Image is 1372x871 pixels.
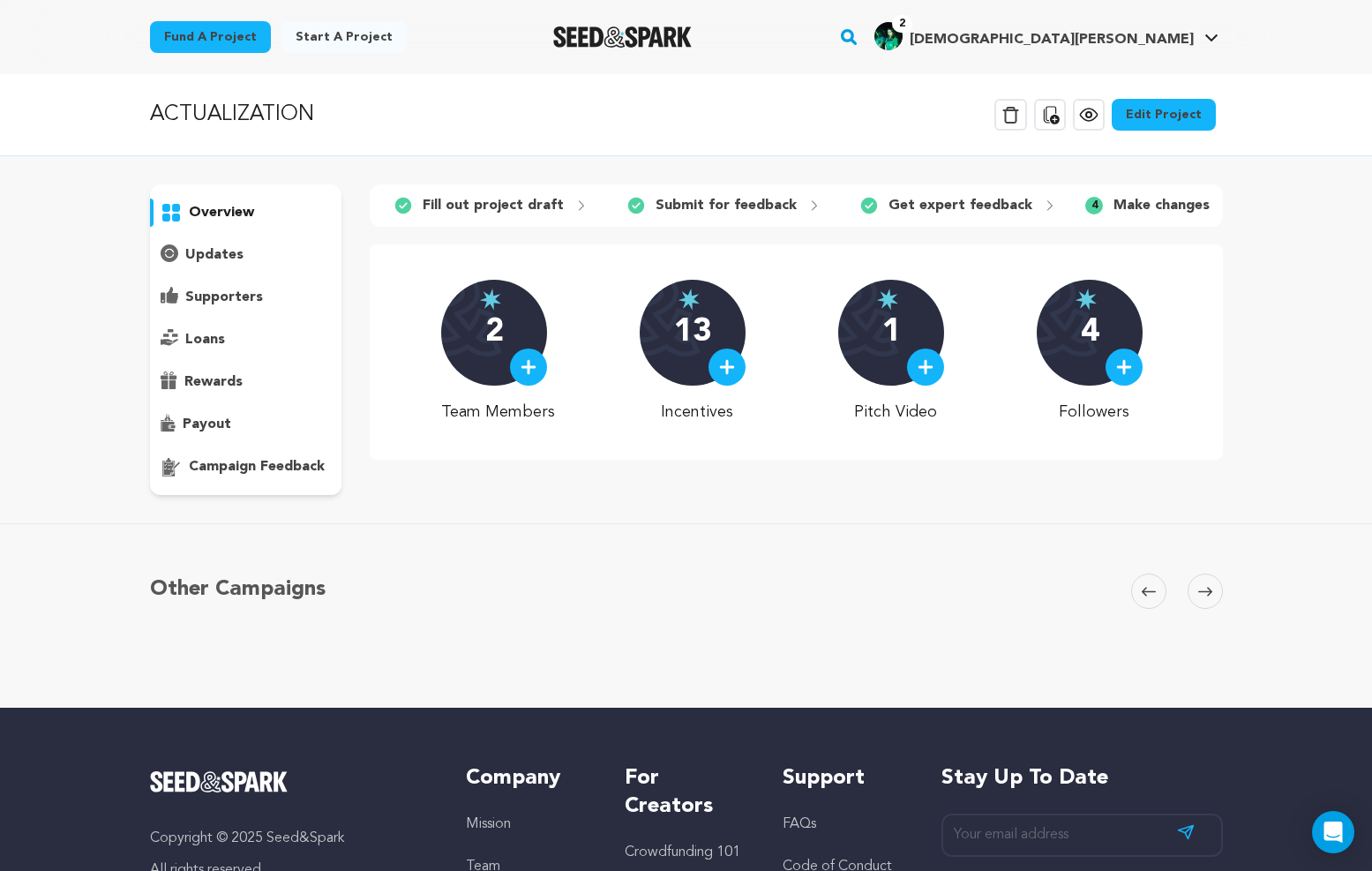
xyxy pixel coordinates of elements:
[1116,359,1132,375] img: plus.svg
[871,19,1222,50] a: Jaina C.'s Profile
[874,22,1194,50] div: Jaina C.'s Profile
[184,372,243,393] p: rewards
[183,414,231,435] p: payout
[185,287,263,308] p: supporters
[888,195,1032,216] p: Get expert feedback
[1113,195,1210,216] p: Make changes
[185,329,225,350] p: loans
[485,315,504,350] p: 2
[150,99,314,131] p: ACTUALIZATION
[150,771,289,792] img: Seed&Spark Logo
[521,359,536,375] img: plus.svg
[1312,811,1354,853] div: Open Intercom Messenger
[150,453,342,481] button: campaign feedback
[783,817,816,831] a: FAQs
[150,21,271,53] a: Fund a project
[466,817,511,831] a: Mission
[553,26,692,48] img: Seed&Spark Logo Dark Mode
[150,199,342,227] button: overview
[941,764,1223,792] h5: Stay up to date
[281,21,407,53] a: Start a project
[441,400,555,424] p: Team Members
[941,814,1223,857] input: Your email address
[150,283,342,312] button: supporters
[150,368,342,396] button: rewards
[838,400,952,424] p: Pitch Video
[625,845,740,860] a: Crowdfunding 101
[719,359,735,375] img: plus.svg
[640,400,753,424] p: Incentives
[1085,197,1103,214] span: 4
[150,771,431,792] a: Seed&Spark Homepage
[553,26,692,48] a: Seed&Spark Homepage
[150,326,342,354] button: loans
[150,574,326,605] h5: Other Campaigns
[656,195,797,216] p: Submit for feedback
[783,764,905,792] h5: Support
[150,828,431,849] p: Copyright © 2025 Seed&Spark
[1112,99,1216,131] a: Edit Project
[150,410,342,439] button: payout
[674,315,711,350] p: 13
[1081,315,1099,350] p: 4
[189,202,254,223] p: overview
[882,315,901,350] p: 1
[874,22,903,50] img: a439073d8f9096db.webp
[918,359,933,375] img: plus.svg
[910,33,1194,47] span: [DEMOGRAPHIC_DATA][PERSON_NAME]
[466,764,589,792] h5: Company
[892,15,912,33] span: 2
[871,19,1222,56] span: Jaina C.'s Profile
[423,195,564,216] p: Fill out project draft
[625,764,747,821] h5: For Creators
[185,244,244,266] p: updates
[150,241,342,269] button: updates
[189,456,325,477] p: campaign feedback
[1037,400,1151,424] p: Followers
